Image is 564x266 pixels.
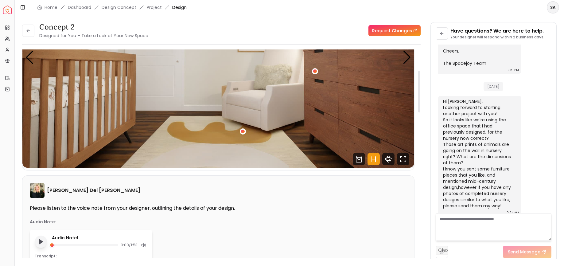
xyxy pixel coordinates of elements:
[68,4,91,10] a: Dashboard
[35,254,147,259] p: Transcript:
[30,183,45,198] img: Tina Martin Del Campo
[368,153,380,165] svg: Hotspots Toggle
[45,4,57,10] a: Home
[353,153,365,165] svg: Shop Products from this design
[3,6,12,14] img: Spacejoy Logo
[37,4,187,10] nav: breadcrumb
[506,209,519,216] div: 10:54 AM
[25,51,34,64] div: Previous slide
[47,187,140,194] h6: [PERSON_NAME] Del [PERSON_NAME]
[368,25,421,36] a: Request Changes
[382,153,395,165] svg: 360 View
[443,98,515,209] div: Hi [PERSON_NAME], Looking forward to starting another project with you! So it looks like we're us...
[140,241,147,249] div: Mute audio
[39,33,148,39] small: Designed for You – Take a Look at Your New Space
[147,4,162,10] a: Project
[547,1,559,14] button: SA
[52,235,147,241] p: Audio Note 1
[35,236,47,248] button: Play audio note
[547,2,558,13] span: SA
[3,6,12,14] a: Spacejoy
[39,22,148,32] h3: concept 2
[403,51,411,64] div: Next slide
[450,35,544,40] p: Your designer will respond within 2 business days.
[450,27,544,35] p: Have questions? We are here to help.
[102,4,136,10] li: Design Concept
[508,67,519,73] div: 3:51 PM
[397,153,409,165] svg: Fullscreen
[121,243,138,248] span: 0:00 / 1:53
[172,4,187,10] span: Design
[30,219,56,225] p: Audio Note:
[484,82,503,91] span: [DATE]
[30,205,407,211] p: Please listen to the voice note from your designer, outlining the details of your design.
